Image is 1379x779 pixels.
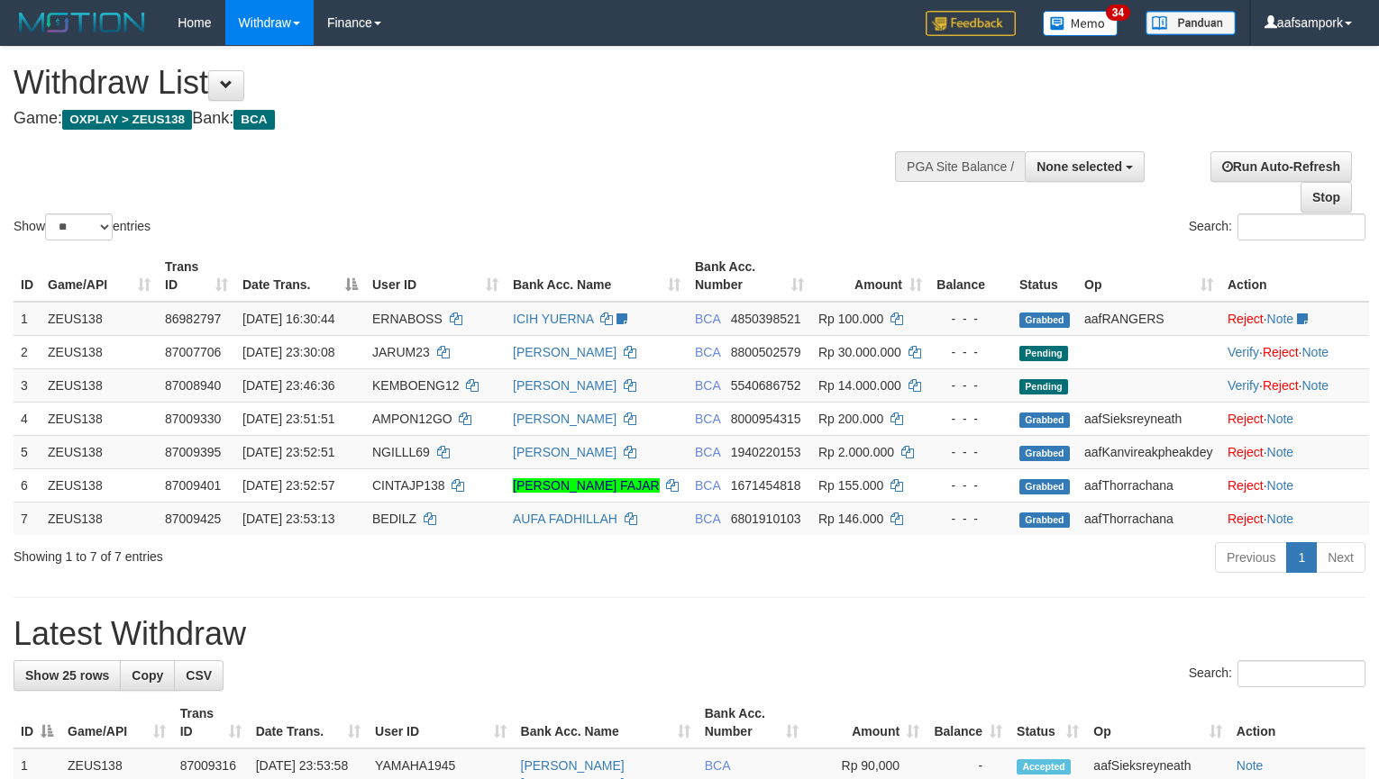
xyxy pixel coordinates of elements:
span: Copy [132,668,163,683]
span: Copy 8000954315 to clipboard [731,412,801,426]
th: Game/API: activate to sort column ascending [41,250,158,302]
span: None selected [1037,159,1122,174]
td: · [1220,302,1369,336]
span: Copy 8800502579 to clipboard [731,345,801,359]
td: 4 [14,402,41,435]
a: Copy [120,660,175,691]
span: Rp 2.000.000 [818,445,894,459]
span: Grabbed [1019,512,1070,528]
span: [DATE] 23:52:57 [242,478,334,493]
span: Grabbed [1019,479,1070,494]
div: - - - [936,310,1005,328]
div: - - - [936,476,1005,494]
th: Amount: activate to sort column ascending [806,697,927,748]
td: · [1220,502,1369,535]
td: ZEUS138 [41,502,158,535]
span: KEMBOENG12 [372,378,459,393]
a: [PERSON_NAME] FAJAR [513,478,660,493]
td: aafSieksreyneath [1077,402,1220,435]
th: Op: activate to sort column ascending [1077,250,1220,302]
span: Grabbed [1019,313,1070,328]
span: Rp 200.000 [818,412,883,426]
a: Show 25 rows [14,660,121,691]
a: Verify [1228,378,1259,393]
a: ICIH YUERNA [513,312,593,326]
span: 87008940 [165,378,221,393]
td: aafThorrachana [1077,502,1220,535]
span: Copy 6801910103 to clipboard [731,512,801,526]
a: Reject [1228,312,1264,326]
th: Amount: activate to sort column ascending [811,250,929,302]
span: Pending [1019,346,1068,361]
span: BCA [695,478,720,493]
th: Bank Acc. Number: activate to sort column ascending [688,250,811,302]
td: ZEUS138 [41,468,158,502]
td: aafRANGERS [1077,302,1220,336]
a: [PERSON_NAME] [513,345,616,359]
th: Game/API: activate to sort column ascending [60,697,173,748]
td: 1 [14,302,41,336]
td: · · [1220,368,1369,402]
a: Note [1267,445,1294,459]
span: [DATE] 16:30:44 [242,312,334,326]
th: Bank Acc. Name: activate to sort column ascending [514,697,698,748]
th: Action [1220,250,1369,302]
input: Search: [1237,213,1365,240]
span: [DATE] 23:46:36 [242,378,334,393]
a: Verify [1228,345,1259,359]
h1: Withdraw List [14,65,901,101]
img: Button%20Memo.svg [1043,11,1119,36]
th: Bank Acc. Number: activate to sort column ascending [698,697,807,748]
span: Accepted [1017,759,1071,774]
td: 7 [14,502,41,535]
a: Note [1267,312,1294,326]
a: Previous [1215,542,1287,573]
a: Note [1237,758,1264,773]
a: Note [1301,378,1329,393]
a: Next [1316,542,1365,573]
span: BEDILZ [372,512,416,526]
td: · [1220,435,1369,468]
th: Trans ID: activate to sort column ascending [173,697,249,748]
span: Rp 155.000 [818,478,883,493]
span: Grabbed [1019,446,1070,461]
a: Stop [1301,182,1352,213]
th: Op: activate to sort column ascending [1086,697,1228,748]
button: None selected [1025,151,1145,182]
span: 86982797 [165,312,221,326]
label: Show entries [14,213,151,240]
div: - - - [936,376,1005,394]
h4: Game: Bank: [14,110,901,128]
td: ZEUS138 [41,335,158,368]
a: Reject [1228,478,1264,493]
span: Copy 1940220153 to clipboard [731,445,801,459]
td: ZEUS138 [41,302,158,336]
span: [DATE] 23:52:51 [242,445,334,459]
img: MOTION_logo.png [14,9,151,36]
td: 3 [14,368,41,402]
th: Trans ID: activate to sort column ascending [158,250,235,302]
span: 34 [1106,5,1130,21]
a: Note [1267,512,1294,526]
label: Search: [1189,660,1365,687]
a: Note [1267,478,1294,493]
a: Reject [1263,345,1299,359]
span: Rp 100.000 [818,312,883,326]
a: Note [1267,412,1294,426]
a: Run Auto-Refresh [1210,151,1352,182]
label: Search: [1189,213,1365,240]
th: User ID: activate to sort column ascending [368,697,513,748]
div: - - - [936,510,1005,528]
td: aafThorrachana [1077,468,1220,502]
span: Copy 5540686752 to clipboard [731,378,801,393]
td: · [1220,402,1369,435]
div: - - - [936,410,1005,428]
span: BCA [695,312,720,326]
span: 87009401 [165,478,221,493]
div: PGA Site Balance / [895,151,1025,182]
img: panduan.png [1146,11,1236,35]
a: [PERSON_NAME] [513,412,616,426]
h1: Latest Withdraw [14,616,1365,652]
span: Pending [1019,379,1068,394]
a: Reject [1228,412,1264,426]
